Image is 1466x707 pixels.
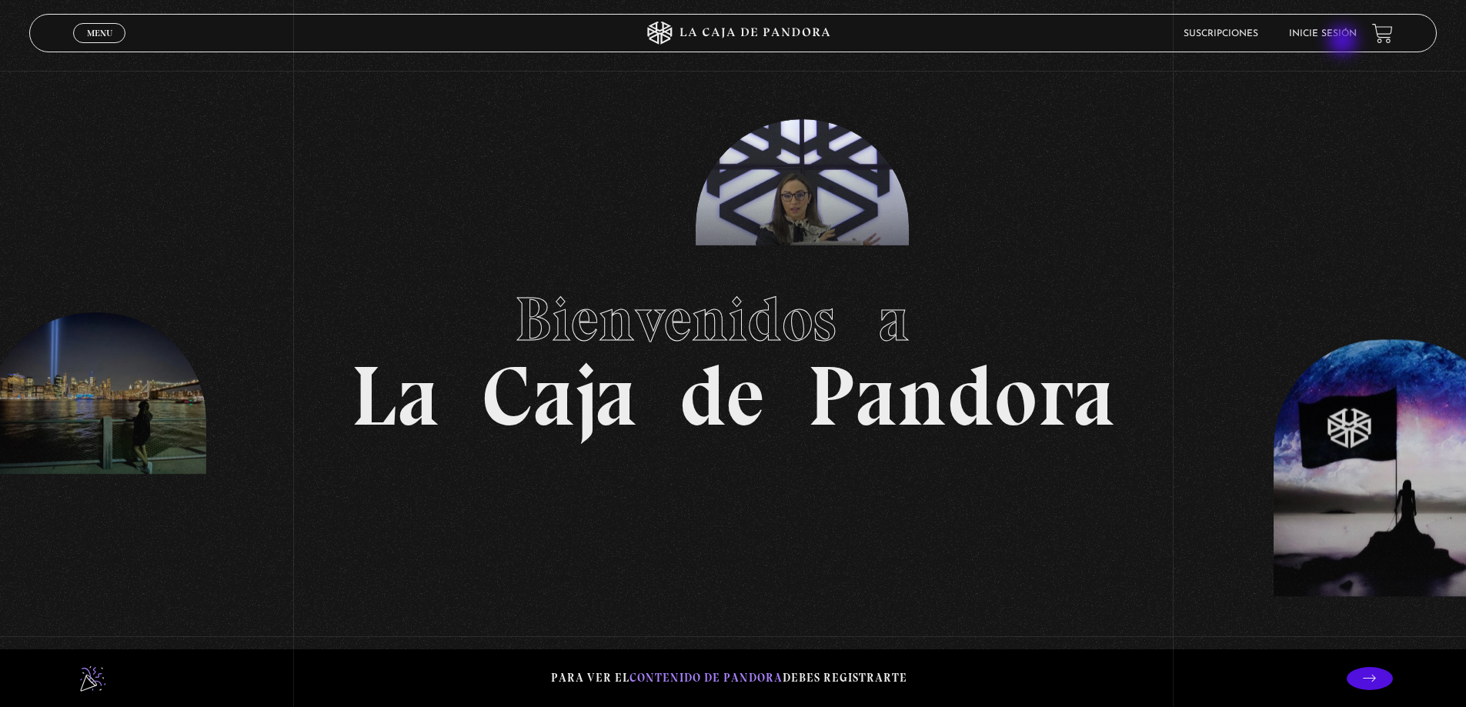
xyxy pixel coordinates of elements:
h1: La Caja de Pandora [351,269,1115,439]
a: Inicie sesión [1289,29,1357,38]
a: Suscripciones [1184,29,1258,38]
span: Menu [87,28,112,38]
span: contenido de Pandora [629,671,783,685]
a: View your shopping cart [1372,23,1393,44]
span: Bienvenidos a [515,282,952,356]
p: Para ver el debes registrarte [551,668,907,689]
span: Cerrar [82,42,118,52]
